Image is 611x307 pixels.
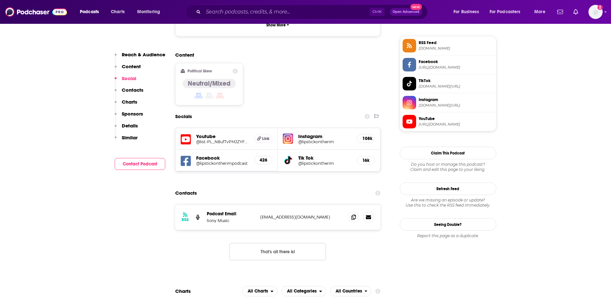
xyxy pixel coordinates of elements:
[175,187,197,199] h2: Contacts
[362,136,369,141] h5: 108k
[534,7,545,16] span: More
[403,77,493,90] a: TikTok[DOMAIN_NAME][URL]
[419,65,493,70] span: https://www.facebook.com/lipstickontherimpodcast
[115,111,143,123] button: Sponsors
[207,218,255,223] p: Sony Music
[188,79,231,88] h4: Neutral/Mixed
[400,218,496,231] a: Seeing Double?
[262,136,270,141] span: Link
[203,7,369,17] input: Search podcasts, credits, & more...
[403,58,493,71] a: Facebook[URL][DOMAIN_NAME]
[419,122,493,127] span: https://www.youtube.com/playlist?list=PL_N8ufTvPMJZYFWLY1ZHtZJTE8uRVbdWE
[283,134,293,144] img: iconImage
[196,133,249,139] h5: Youtube
[282,286,326,296] h2: Categories
[298,155,352,161] h5: Tik Tok
[181,19,375,31] button: Show More
[115,75,136,87] button: Social
[419,40,493,46] span: RSS Feed
[254,135,272,143] a: Link
[393,10,419,14] span: Open Advanced
[400,182,496,195] button: Refresh Feed
[122,51,165,58] p: Reach & Audience
[5,6,67,18] img: Podchaser - Follow, Share and Rate Podcasts
[115,99,137,111] button: Charts
[122,135,138,141] p: Similar
[588,5,603,19] span: Logged in as audreytaylor13
[419,46,493,51] span: rss.pdrl.fm
[330,286,372,296] button: open menu
[122,87,143,93] p: Contacts
[122,111,143,117] p: Sponsors
[403,39,493,52] a: RSS Feed[DOMAIN_NAME]
[137,7,160,16] span: Monitoring
[298,133,352,139] h5: Instagram
[75,7,107,17] button: open menu
[107,7,129,17] a: Charts
[400,162,496,167] span: Do you host or manage this podcast?
[192,5,434,19] div: Search podcasts, credits, & more...
[287,289,317,293] span: All Categories
[597,5,603,10] svg: Add a profile image
[419,116,493,122] span: YouTube
[122,99,137,105] p: Charts
[403,96,493,109] a: Instagram[DOMAIN_NAME][URL]
[403,115,493,128] a: YouTube[URL][DOMAIN_NAME]
[115,135,138,146] button: Similar
[80,7,99,16] span: Podcasts
[298,139,352,144] a: @lipstickontherim
[390,8,422,16] button: Open AdvancedNew
[449,7,487,17] button: open menu
[122,75,136,81] p: Social
[400,147,496,159] button: Claim This Podcast
[490,7,520,16] span: For Podcasters
[330,286,372,296] h2: Countries
[485,7,530,17] button: open menu
[115,123,138,135] button: Details
[282,286,326,296] button: open menu
[242,286,278,296] h2: Platforms
[266,23,286,27] p: Show More
[400,233,496,238] div: Report this page as a duplicate.
[588,5,603,19] img: User Profile
[588,5,603,19] button: Show profile menu
[362,158,369,163] h5: 16k
[260,157,267,163] h5: 426
[419,103,493,108] span: instagram.com/lipstickontherim
[122,63,141,70] p: Content
[419,59,493,65] span: Facebook
[260,214,344,220] p: [EMAIL_ADDRESS][DOMAIN_NAME]
[182,217,189,222] h3: RSS
[410,4,422,10] span: New
[207,211,255,217] p: Podcast Email
[133,7,168,17] button: open menu
[175,52,376,58] h2: Content
[115,87,143,99] button: Contacts
[115,63,141,75] button: Content
[196,161,249,166] a: @lipstickontherimpodcast
[400,162,496,172] div: Claim and edit this page to your liking.
[248,289,268,293] span: All Charts
[175,110,192,123] h2: Socials
[196,139,249,144] a: @list-PL_N8ufTvPMJZYFWLY1ZHtZJTE8uRVbdWE
[175,288,191,294] h2: Charts
[242,286,278,296] button: open menu
[400,198,496,208] div: Are we missing an episode or update? Use this to check the RSS feed immediately.
[336,289,362,293] span: All Countries
[369,8,385,16] span: Ctrl K
[122,123,138,129] p: Details
[111,7,125,16] span: Charts
[571,6,581,17] a: Show notifications dropdown
[229,243,326,260] button: Nothing here.
[115,51,165,63] button: Reach & Audience
[196,155,249,161] h5: Facebook
[419,97,493,103] span: Instagram
[530,7,553,17] button: open menu
[187,69,212,73] h2: Political Skew
[298,161,352,166] a: @lipstickontherim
